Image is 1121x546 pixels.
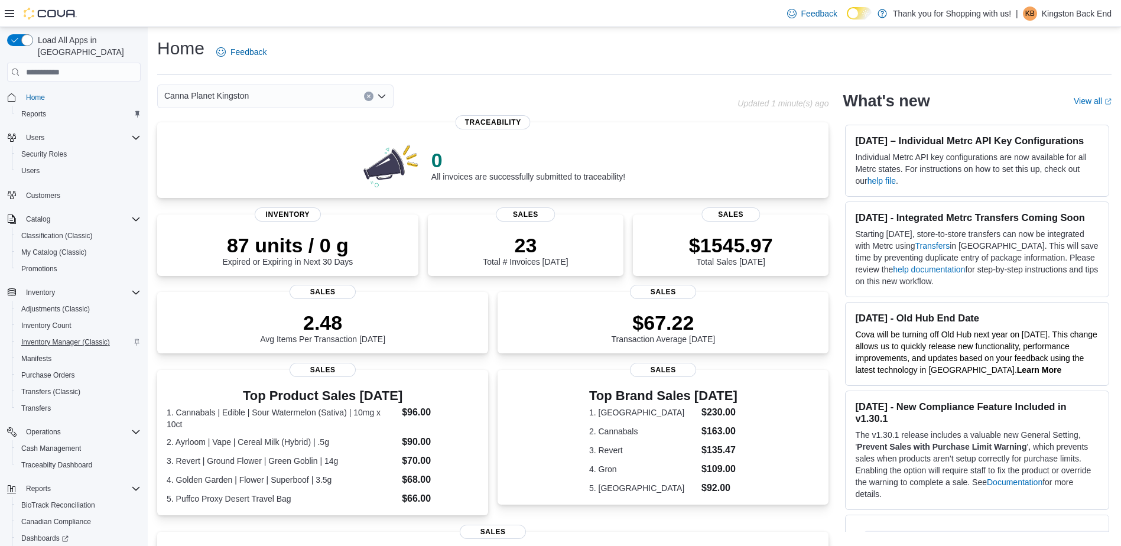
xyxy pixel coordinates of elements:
[212,40,271,64] a: Feedback
[21,517,91,526] span: Canadian Compliance
[456,115,531,129] span: Traceability
[801,8,837,19] span: Feedback
[24,8,77,19] img: Cova
[630,363,696,377] span: Sales
[483,233,568,257] p: 23
[1023,6,1037,21] div: Kingston Back End
[17,318,141,333] span: Inventory Count
[377,92,386,101] button: Open list of options
[701,207,760,222] span: Sales
[402,405,479,420] dd: $96.00
[737,99,828,108] p: Updated 1 minute(s) ago
[1025,6,1035,21] span: KB
[2,211,145,227] button: Catalog
[893,265,965,274] a: help documentation
[402,454,479,468] dd: $70.00
[612,311,716,334] p: $67.22
[12,334,145,350] button: Inventory Manager (Classic)
[689,233,773,266] div: Total Sales [DATE]
[589,389,737,403] h3: Top Brand Sales [DATE]
[589,463,697,475] dt: 4. Gron
[1016,6,1018,21] p: |
[26,214,50,224] span: Catalog
[17,515,141,529] span: Canadian Compliance
[21,460,92,470] span: Traceabilty Dashboard
[222,233,353,266] div: Expired or Expiring in Next 30 Days
[21,285,60,300] button: Inventory
[855,401,1099,424] h3: [DATE] - New Compliance Feature Included in v1.30.1
[21,248,87,257] span: My Catalog (Classic)
[17,498,100,512] a: BioTrack Reconciliation
[855,312,1099,324] h3: [DATE] - Old Hub End Date
[701,443,737,457] dd: $135.47
[21,354,51,363] span: Manifests
[167,389,479,403] h3: Top Product Sales [DATE]
[17,401,56,415] a: Transfers
[21,534,69,543] span: Dashboards
[12,440,145,457] button: Cash Management
[17,302,141,316] span: Adjustments (Classic)
[12,400,145,417] button: Transfers
[17,385,141,399] span: Transfers (Classic)
[255,207,321,222] span: Inventory
[12,317,145,334] button: Inventory Count
[17,335,115,349] a: Inventory Manager (Classic)
[855,429,1099,500] p: The v1.30.1 release includes a valuable new General Setting, ' ', which prevents sales when produ...
[12,162,145,179] button: Users
[1017,365,1061,375] a: Learn More
[21,90,141,105] span: Home
[987,477,1042,487] a: Documentation
[364,92,373,101] button: Clear input
[164,89,249,103] span: Canna Planet Kingston
[1042,6,1112,21] p: Kingston Back End
[260,311,385,344] div: Avg Items Per Transaction [DATE]
[402,492,479,506] dd: $66.00
[17,441,141,456] span: Cash Management
[21,131,49,145] button: Users
[21,212,141,226] span: Catalog
[483,233,568,266] div: Total # Invoices [DATE]
[17,229,98,243] a: Classification (Classic)
[260,311,385,334] p: 2.48
[222,233,353,257] p: 87 units / 0 g
[21,387,80,396] span: Transfers (Classic)
[157,37,204,60] h1: Home
[17,352,56,366] a: Manifests
[26,191,60,200] span: Customers
[17,401,141,415] span: Transfers
[230,46,267,58] span: Feedback
[17,147,72,161] a: Security Roles
[290,363,356,377] span: Sales
[17,107,141,121] span: Reports
[17,352,141,366] span: Manifests
[17,385,85,399] a: Transfers (Classic)
[21,370,75,380] span: Purchase Orders
[589,407,697,418] dt: 1. [GEOGRAPHIC_DATA]
[893,6,1011,21] p: Thank you for Shopping with us!
[17,531,73,545] a: Dashboards
[589,444,697,456] dt: 3. Revert
[21,425,141,439] span: Operations
[12,301,145,317] button: Adjustments (Classic)
[12,513,145,530] button: Canadian Compliance
[17,458,97,472] a: Traceabilty Dashboard
[17,262,141,276] span: Promotions
[402,473,479,487] dd: $68.00
[17,515,96,529] a: Canadian Compliance
[855,330,1097,375] span: Cova will be turning off Old Hub next year on [DATE]. This change allows us to quickly release ne...
[12,497,145,513] button: BioTrack Reconciliation
[855,228,1099,287] p: Starting [DATE], store-to-store transfers can now be integrated with Metrc using in [GEOGRAPHIC_D...
[33,34,141,58] span: Load All Apps in [GEOGRAPHIC_DATA]
[26,427,61,437] span: Operations
[21,109,46,119] span: Reports
[26,484,51,493] span: Reports
[701,424,737,438] dd: $163.00
[612,311,716,344] div: Transaction Average [DATE]
[496,207,555,222] span: Sales
[167,407,397,430] dt: 1. Cannabals | Edible | Sour Watermelon (Sativa) | 10mg x 10ct
[17,335,141,349] span: Inventory Manager (Classic)
[17,164,141,178] span: Users
[17,531,141,545] span: Dashboards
